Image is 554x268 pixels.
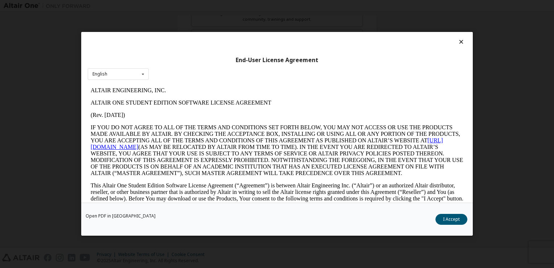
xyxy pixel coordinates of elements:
[92,72,107,76] div: English
[86,214,156,219] a: Open PDF in [GEOGRAPHIC_DATA]
[435,214,467,225] button: I Accept
[3,53,355,66] a: [URL][DOMAIN_NAME]
[3,28,376,34] p: (Rev. [DATE])
[88,57,466,64] div: End-User License Agreement
[3,98,376,124] p: This Altair One Student Edition Software License Agreement (“Agreement”) is between Altair Engine...
[3,3,376,9] p: ALTAIR ENGINEERING, INC.
[3,40,376,92] p: IF YOU DO NOT AGREE TO ALL OF THE TERMS AND CONDITIONS SET FORTH BELOW, YOU MAY NOT ACCESS OR USE...
[3,15,376,22] p: ALTAIR ONE STUDENT EDITION SOFTWARE LICENSE AGREEMENT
